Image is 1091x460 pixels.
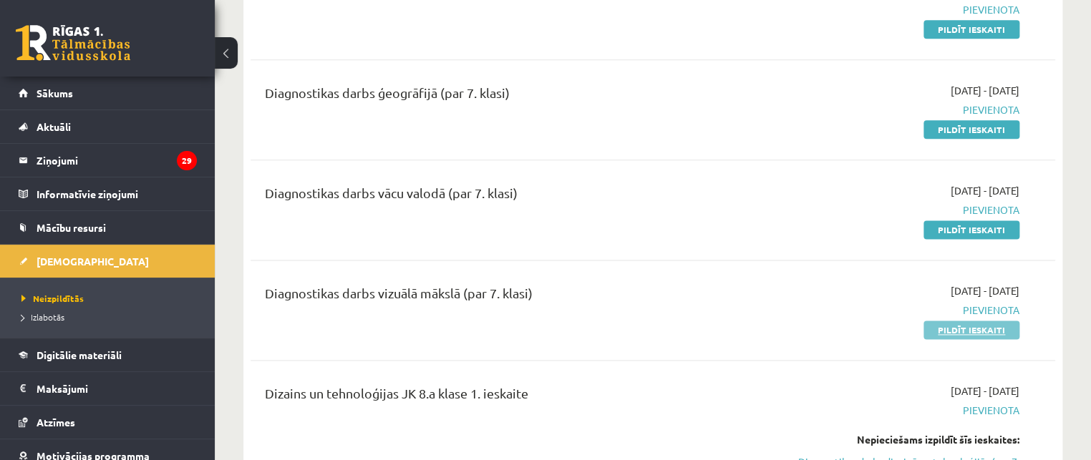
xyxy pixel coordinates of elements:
[951,83,1019,98] span: [DATE] - [DATE]
[37,221,106,234] span: Mācību resursi
[19,338,197,371] a: Digitālie materiāli
[21,310,200,323] a: Izlabotās
[265,283,761,310] div: Diagnostikas darbs vizuālā mākslā (par 7. klasi)
[37,348,122,361] span: Digitālie materiāli
[21,311,64,323] span: Izlabotās
[37,177,197,210] legend: Informatīvie ziņojumi
[265,383,761,410] div: Dizains un tehnoloģijas JK 8.a klase 1. ieskaite
[951,283,1019,298] span: [DATE] - [DATE]
[21,293,84,304] span: Neizpildītās
[19,110,197,143] a: Aktuāli
[923,320,1019,339] a: Pildīt ieskaiti
[265,83,761,109] div: Diagnostikas darbs ģeogrāfijā (par 7. klasi)
[19,245,197,278] a: [DEMOGRAPHIC_DATA]
[19,372,197,405] a: Maksājumi
[37,416,75,429] span: Atzīmes
[21,292,200,305] a: Neizpildītās
[782,102,1019,117] span: Pievienota
[177,151,197,170] i: 29
[923,120,1019,139] a: Pildīt ieskaiti
[37,120,71,133] span: Aktuāli
[923,20,1019,39] a: Pildīt ieskaiti
[37,87,73,99] span: Sākums
[782,2,1019,17] span: Pievienota
[923,220,1019,239] a: Pildīt ieskaiti
[265,183,761,210] div: Diagnostikas darbs vācu valodā (par 7. klasi)
[782,403,1019,418] span: Pievienota
[19,211,197,244] a: Mācību resursi
[782,303,1019,318] span: Pievienota
[19,144,197,177] a: Ziņojumi29
[37,144,197,177] legend: Ziņojumi
[19,177,197,210] a: Informatīvie ziņojumi
[782,202,1019,217] span: Pievienota
[951,383,1019,398] span: [DATE] - [DATE]
[19,77,197,109] a: Sākums
[19,406,197,439] a: Atzīmes
[782,432,1019,447] div: Nepieciešams izpildīt šīs ieskaites:
[16,25,130,61] a: Rīgas 1. Tālmācības vidusskola
[37,255,149,268] span: [DEMOGRAPHIC_DATA]
[37,372,197,405] legend: Maksājumi
[951,183,1019,198] span: [DATE] - [DATE]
